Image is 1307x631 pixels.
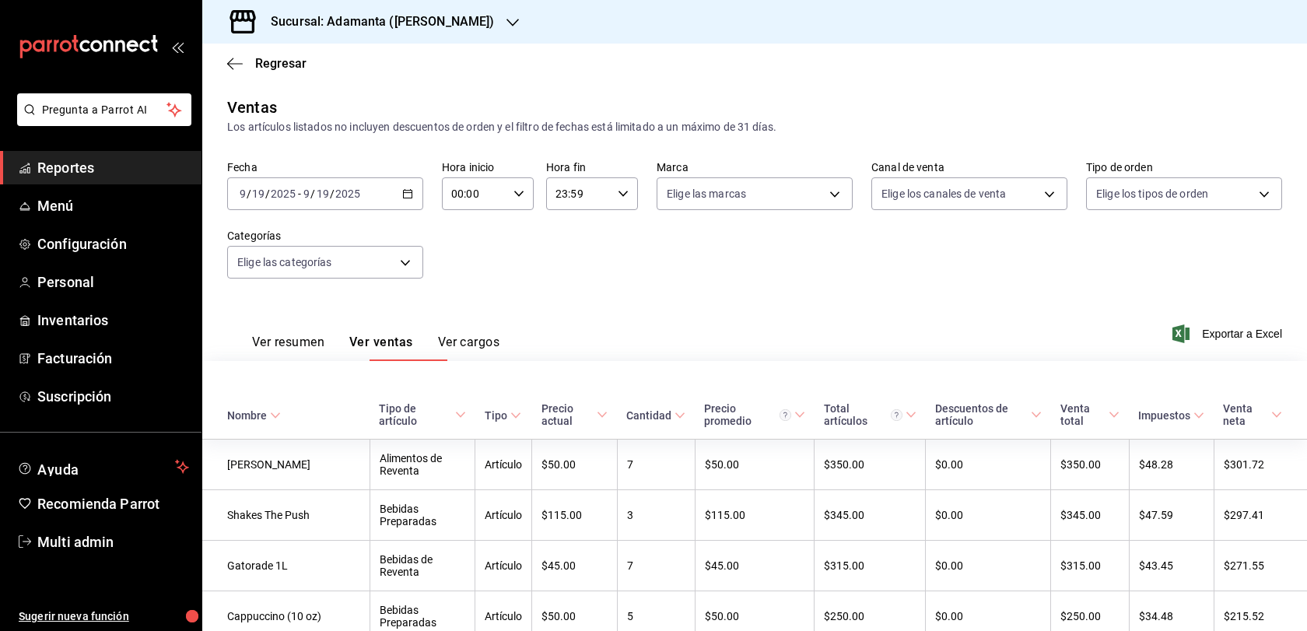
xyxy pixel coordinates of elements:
label: Hora fin [546,162,638,173]
td: $350.00 [1051,440,1129,490]
div: Impuestos [1138,409,1190,422]
label: Marca [657,162,853,173]
td: $345.00 [815,490,926,541]
div: navigation tabs [252,335,499,361]
span: Precio promedio [704,402,804,427]
td: $45.00 [695,541,814,591]
div: Cantidad [626,409,671,422]
button: Ver ventas [349,335,413,361]
a: Pregunta a Parrot AI [11,113,191,129]
div: Venta total [1060,402,1106,427]
label: Canal de venta [871,162,1067,173]
span: Elige las marcas [667,186,746,202]
div: Venta neta [1223,402,1268,427]
span: Multi admin [37,531,189,552]
td: 7 [617,440,695,490]
td: $0.00 [926,541,1051,591]
button: Ver cargos [438,335,500,361]
h3: Sucursal: Adamanta ([PERSON_NAME]) [258,12,494,31]
span: Descuentos de artículo [935,402,1042,427]
span: Recomienda Parrot [37,493,189,514]
td: [PERSON_NAME] [202,440,370,490]
svg: El total artículos considera cambios de precios en los artículos así como costos adicionales por ... [891,409,902,421]
div: Tipo [485,409,507,422]
span: Venta total [1060,402,1120,427]
span: Venta neta [1223,402,1282,427]
td: $315.00 [815,541,926,591]
span: Elige las categorías [237,254,332,270]
td: Gatorade 1L [202,541,370,591]
td: Bebidas de Reventa [370,541,475,591]
input: -- [239,188,247,200]
td: $47.59 [1129,490,1214,541]
span: Elige los canales de venta [881,186,1006,202]
label: Categorías [227,230,423,241]
span: Total artículos [824,402,916,427]
input: ---- [270,188,296,200]
span: Configuración [37,233,189,254]
td: Shakes The Push [202,490,370,541]
span: Inventarios [37,310,189,331]
td: Alimentos de Reventa [370,440,475,490]
label: Fecha [227,162,423,173]
label: Hora inicio [442,162,534,173]
input: -- [251,188,265,200]
svg: Precio promedio = Total artículos / cantidad [780,409,791,421]
div: Ventas [227,96,277,119]
td: $297.41 [1214,490,1307,541]
td: $43.45 [1129,541,1214,591]
td: $0.00 [926,440,1051,490]
td: Artículo [475,490,532,541]
span: / [265,188,270,200]
span: / [330,188,335,200]
span: Precio actual [541,402,608,427]
button: open_drawer_menu [171,40,184,53]
td: $0.00 [926,490,1051,541]
span: Tipo [485,409,521,422]
div: Total artículos [824,402,902,427]
td: $271.55 [1214,541,1307,591]
span: / [247,188,251,200]
td: $315.00 [1051,541,1129,591]
span: Nombre [227,409,281,422]
button: Ver resumen [252,335,324,361]
span: Facturación [37,348,189,369]
button: Exportar a Excel [1176,324,1282,343]
td: $345.00 [1051,490,1129,541]
td: $115.00 [532,490,618,541]
button: Regresar [227,56,307,71]
td: 7 [617,541,695,591]
span: Personal [37,272,189,293]
td: Artículo [475,440,532,490]
div: Nombre [227,409,267,422]
td: $115.00 [695,490,814,541]
span: Regresar [255,56,307,71]
td: $48.28 [1129,440,1214,490]
td: $301.72 [1214,440,1307,490]
span: - [298,188,301,200]
span: Tipo de artículo [379,402,466,427]
span: Pregunta a Parrot AI [42,102,167,118]
span: Reportes [37,157,189,178]
label: Tipo de orden [1086,162,1282,173]
input: -- [303,188,310,200]
div: Precio promedio [704,402,790,427]
span: Elige los tipos de orden [1096,186,1208,202]
div: Descuentos de artículo [935,402,1028,427]
td: $50.00 [532,440,618,490]
div: Tipo de artículo [379,402,452,427]
input: ---- [335,188,361,200]
button: Pregunta a Parrot AI [17,93,191,126]
td: $45.00 [532,541,618,591]
span: Sugerir nueva función [19,608,189,625]
span: Suscripción [37,386,189,407]
div: Precio actual [541,402,594,427]
span: Ayuda [37,457,169,476]
td: $50.00 [695,440,814,490]
span: / [310,188,315,200]
span: Menú [37,195,189,216]
span: Impuestos [1138,409,1204,422]
td: 3 [617,490,695,541]
div: Los artículos listados no incluyen descuentos de orden y el filtro de fechas está limitado a un m... [227,119,1282,135]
